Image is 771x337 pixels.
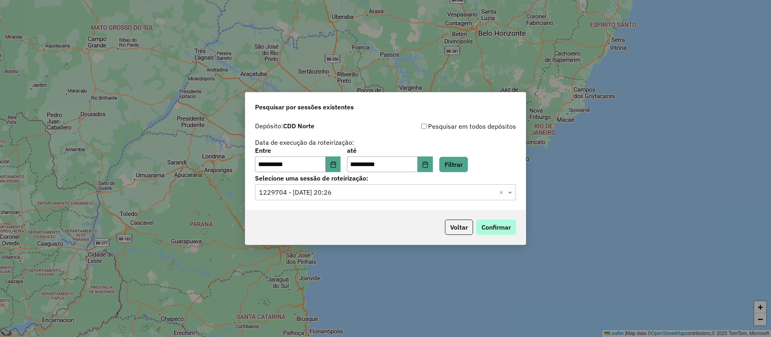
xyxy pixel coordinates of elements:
button: Confirmar [476,220,516,235]
label: Data de execução da roteirização: [255,138,354,147]
button: Choose Date [326,156,341,173]
label: Entre [255,146,341,155]
button: Choose Date [418,156,433,173]
span: Pesquisar por sessões existentes [255,102,354,112]
label: Selecione uma sessão de roteirização: [255,173,516,183]
button: Voltar [445,220,473,235]
strong: CDD Norte [283,122,314,130]
div: Pesquisar em todos depósitos [385,121,516,131]
button: Filtrar [439,157,468,172]
span: Clear all [499,187,506,197]
label: até [347,146,432,155]
label: Depósito: [255,121,314,131]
